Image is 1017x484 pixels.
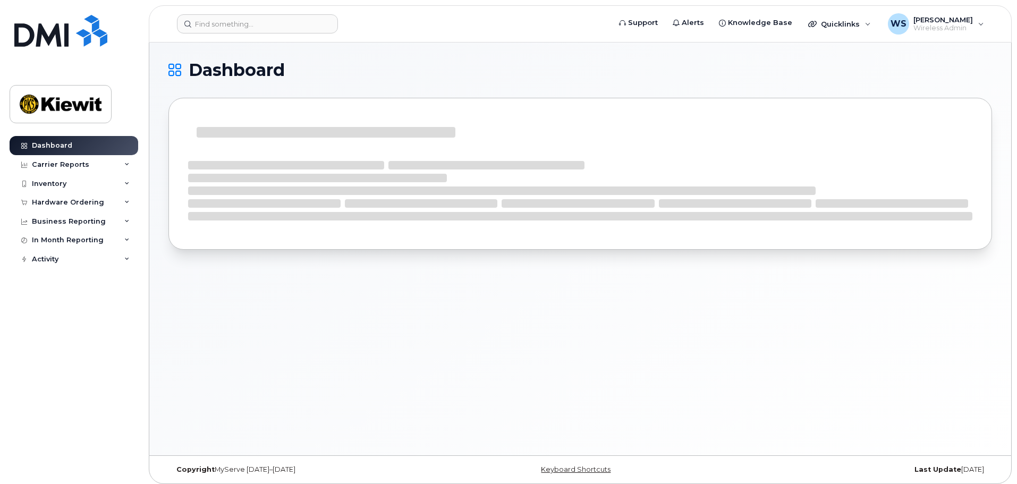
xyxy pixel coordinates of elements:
span: Dashboard [189,62,285,78]
div: [DATE] [717,465,992,474]
strong: Copyright [176,465,215,473]
strong: Last Update [914,465,961,473]
a: Keyboard Shortcuts [541,465,611,473]
div: MyServe [DATE]–[DATE] [168,465,443,474]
